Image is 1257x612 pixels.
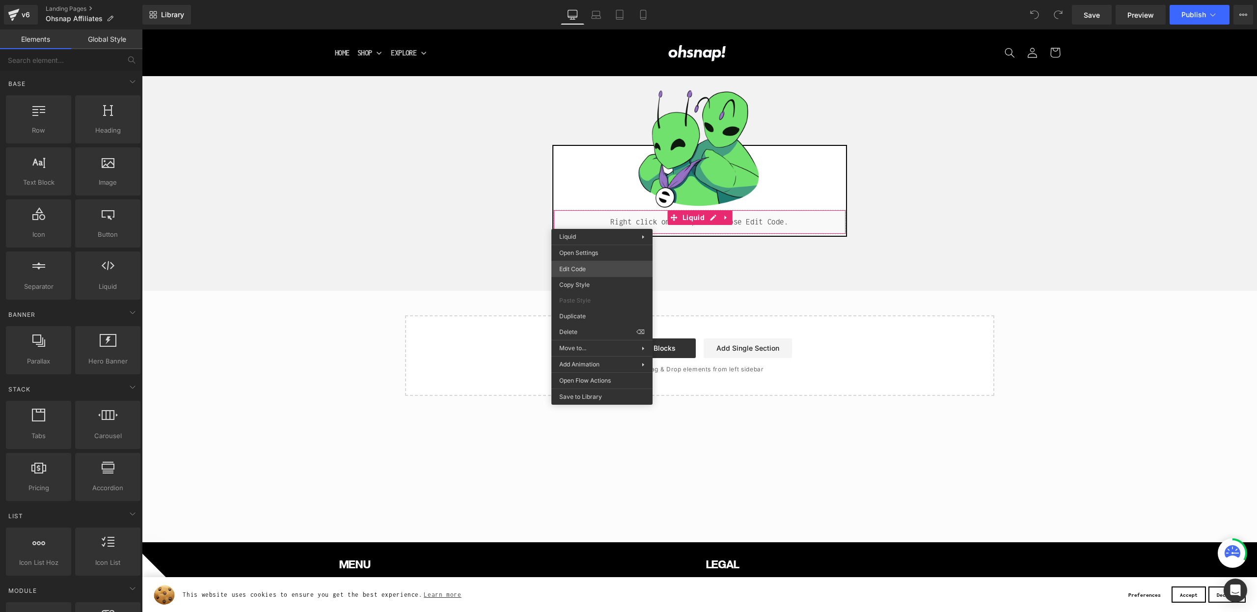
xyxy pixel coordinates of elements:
p: or Drag & Drop elements from left sidebar [279,336,837,343]
span: Banner [7,310,36,319]
span: Save to Library [559,392,645,401]
span: Liquid [538,181,565,195]
span: Icon List [78,557,137,568]
img: Ohsnap [524,14,588,33]
img: Cookie banner [11,554,33,576]
span: Delete [559,328,636,336]
a: Mobile [631,5,655,25]
a: Global Style [71,29,142,49]
span: Base [7,79,27,88]
span: ⌫ [636,328,645,336]
span: Publish [1181,11,1206,19]
h2: MENU [197,529,552,542]
button: Decline [1066,557,1103,574]
span: Heading [78,125,137,136]
span: Parallax [9,356,68,366]
span: Move to... [559,344,642,353]
span: This website uses cookies to ensure you get the best experience. [41,559,972,571]
span: Library [161,10,184,19]
span: Save [1084,10,1100,20]
span: Liquid [78,281,137,292]
a: Tablet [608,5,631,25]
h2: LEGAL [564,529,919,542]
button: Publish [1170,5,1230,25]
span: Paste Style [559,296,645,305]
button: Preferences [978,557,1027,574]
span: Edit Code [559,265,645,274]
span: Text Block [9,177,68,188]
span: List [7,511,24,521]
span: Separator [9,281,68,292]
div: v6 [20,8,32,21]
button: Redo [1048,5,1068,25]
span: Add Animation [559,360,642,369]
span: Open Settings [559,249,645,257]
span: Accordion [78,483,137,493]
a: Shop [216,17,241,30]
button: Undo [1025,5,1044,25]
span: Module [7,586,38,595]
a: Laptop [584,5,608,25]
a: Explore Blocks [465,309,554,329]
a: Landing Pages [46,5,142,13]
span: Tabs [9,431,68,441]
a: Learn more [281,559,321,571]
span: Duplicate [559,312,645,321]
a: Preview [1116,5,1166,25]
div: Open Intercom Messenger [1224,579,1247,602]
span: Icon List Hoz [9,557,68,568]
button: More [1233,5,1253,25]
a: v6 [4,5,38,25]
a: New Library [142,5,191,25]
span: Liquid [559,233,576,240]
a: Desktop [561,5,584,25]
span: Help [23,7,43,16]
a: Explore [249,17,286,30]
span: Ohsnap Affiliates [46,15,103,23]
span: Open Flow Actions [559,376,645,385]
span: Image [78,177,137,188]
span: Row [9,125,68,136]
span: Hero Banner [78,356,137,366]
span: Pricing [9,483,68,493]
span: Icon [9,229,68,240]
span: Copy Style [559,280,645,289]
span: Preview [1127,10,1154,20]
summary: Search [857,12,879,34]
a: Home [193,17,208,30]
span: Carousel [78,431,137,441]
a: Expand / Collapse [578,181,591,195]
span: Stack [7,385,31,394]
span: Button [78,229,137,240]
button: Accept [1030,557,1064,574]
a: Add Single Section [562,309,650,329]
